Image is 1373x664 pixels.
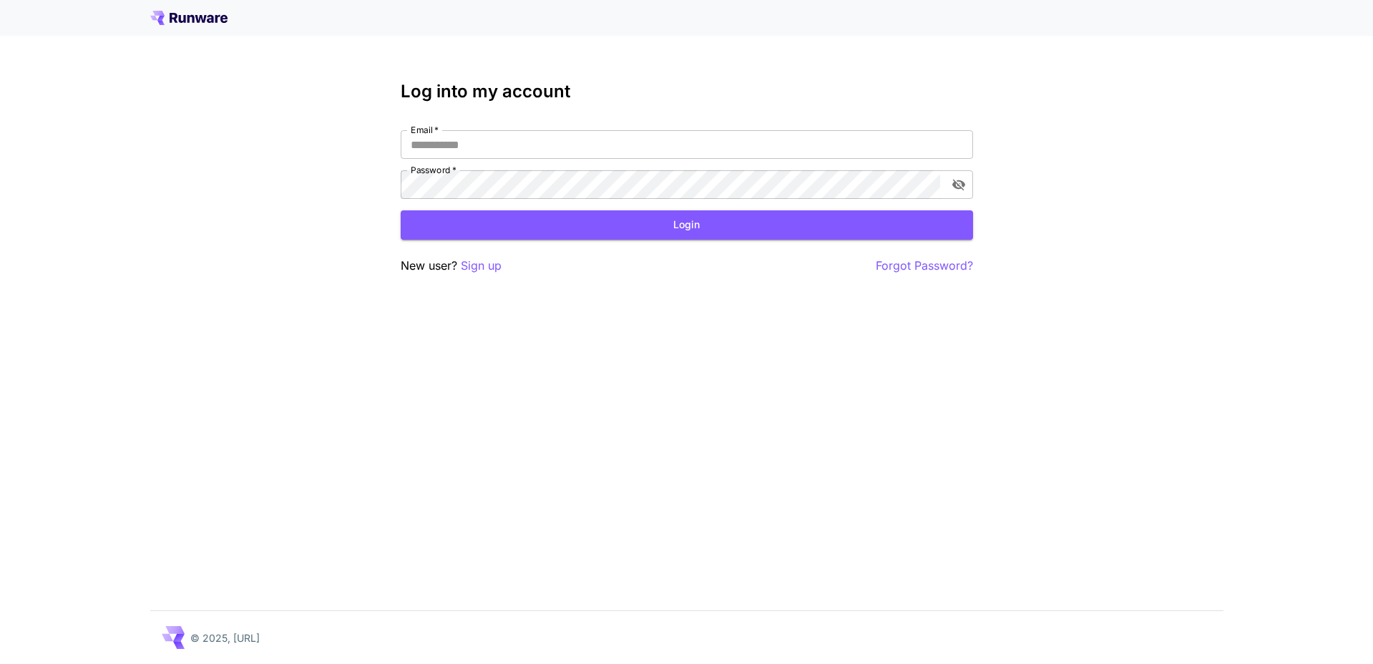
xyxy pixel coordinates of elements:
[411,124,439,136] label: Email
[461,257,502,275] button: Sign up
[190,630,260,645] p: © 2025, [URL]
[876,257,973,275] button: Forgot Password?
[411,164,456,176] label: Password
[946,172,972,197] button: toggle password visibility
[401,210,973,240] button: Login
[401,82,973,102] h3: Log into my account
[401,257,502,275] p: New user?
